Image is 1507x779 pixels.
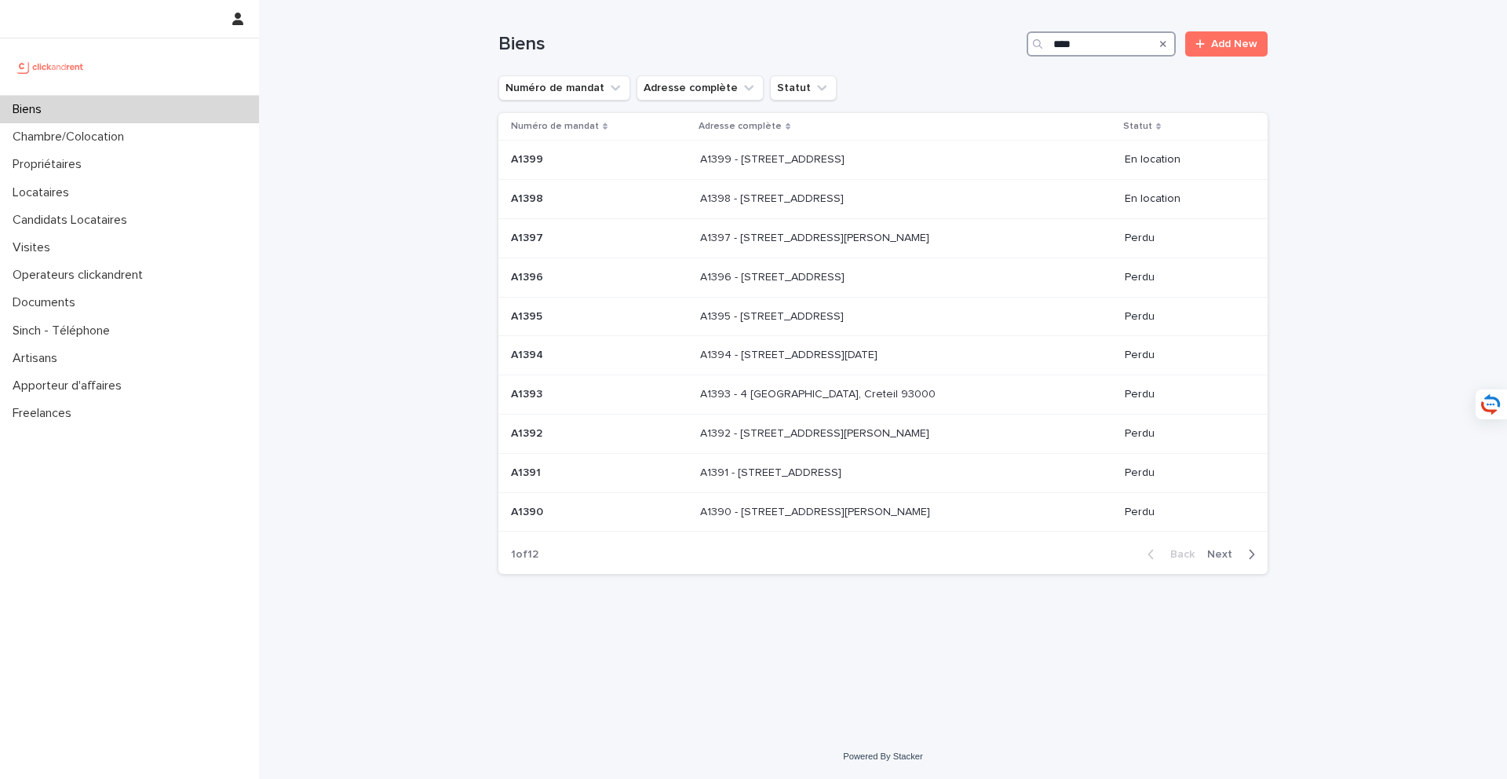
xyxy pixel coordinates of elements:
[498,453,1268,492] tr: A1391A1391 A1391 - [STREET_ADDRESS]A1391 - [STREET_ADDRESS] Perdu
[700,189,847,206] p: A1398 - 47 Boulevard Voltaire, Asnières-sur-Seine 92600
[1125,271,1242,284] p: Perdu
[1125,427,1242,441] p: Perdu
[1125,388,1242,401] p: Perdu
[511,463,544,480] p: A1391
[511,424,546,441] p: A1392
[6,351,70,366] p: Artisans
[700,229,932,245] p: A1397 - [STREET_ADDRESS][PERSON_NAME]
[843,752,922,761] a: Powered By Stacker
[498,218,1268,258] tr: A1397A1397 A1397 - [STREET_ADDRESS][PERSON_NAME]A1397 - [STREET_ADDRESS][PERSON_NAME] Perdu
[1211,38,1257,49] span: Add New
[700,150,848,166] p: A1399 - [STREET_ADDRESS]
[699,118,782,135] p: Adresse complète
[770,75,837,101] button: Statut
[6,379,134,393] p: Apporteur d'affaires
[498,180,1268,219] tr: A1398A1398 A1398 - [STREET_ADDRESS]A1398 - [STREET_ADDRESS] En location
[1125,192,1242,206] p: En location
[1123,118,1152,135] p: Statut
[511,229,546,245] p: A1397
[1125,153,1242,166] p: En location
[498,297,1268,336] tr: A1395A1395 A1395 - [STREET_ADDRESS]A1395 - [STREET_ADDRESS] Perdu
[637,75,764,101] button: Adresse complète
[511,268,546,284] p: A1396
[6,102,54,117] p: Biens
[6,157,94,172] p: Propriétaires
[700,385,939,401] p: A1393 - 4 [GEOGRAPHIC_DATA], Creteil 93000
[6,295,88,310] p: Documents
[1125,310,1242,324] p: Perdu
[498,536,551,574] p: 1 of 12
[700,268,848,284] p: A1396 - [STREET_ADDRESS]
[511,118,599,135] p: Numéro de mandat
[511,346,546,362] p: A1394
[498,75,630,101] button: Numéro de mandat
[700,503,933,519] p: A1390 - 14 Rue Eugène Delacroix, Evry-Courcouronnes 91000
[511,150,546,166] p: A1399
[700,346,881,362] p: A1394 - [STREET_ADDRESS][DATE]
[1125,506,1242,519] p: Perdu
[6,213,140,228] p: Candidats Locataires
[1125,466,1242,480] p: Perdu
[6,324,122,338] p: Sinch - Téléphone
[1135,547,1201,561] button: Back
[511,503,546,519] p: A1390
[700,307,847,324] p: A1395 - [STREET_ADDRESS]
[498,414,1268,453] tr: A1392A1392 A1392 - [STREET_ADDRESS][PERSON_NAME]A1392 - [STREET_ADDRESS][PERSON_NAME] Perdu
[498,258,1268,297] tr: A1396A1396 A1396 - [STREET_ADDRESS]A1396 - [STREET_ADDRESS] Perdu
[498,141,1268,180] tr: A1399A1399 A1399 - [STREET_ADDRESS]A1399 - [STREET_ADDRESS] En location
[1185,31,1268,57] a: Add New
[700,424,932,441] p: A1392 - 3 rue Eugène Delacroix, Epinay-Sur-Seine 93800
[498,492,1268,532] tr: A1390A1390 A1390 - [STREET_ADDRESS][PERSON_NAME]A1390 - [STREET_ADDRESS][PERSON_NAME] Perdu
[498,33,1020,56] h1: Biens
[6,240,63,255] p: Visites
[1125,232,1242,245] p: Perdu
[6,130,137,144] p: Chambre/Colocation
[1207,549,1242,560] span: Next
[6,185,82,200] p: Locataires
[6,406,84,421] p: Freelances
[700,463,845,480] p: A1391 - 47 Rue de l'Essonne, Evry-Courcouronnes 91000
[498,375,1268,415] tr: A1393A1393 A1393 - 4 [GEOGRAPHIC_DATA], Creteil 93000A1393 - 4 [GEOGRAPHIC_DATA], Creteil 93000 P...
[511,385,546,401] p: A1393
[1125,349,1242,362] p: Perdu
[511,307,546,324] p: A1395
[6,268,155,283] p: Operateurs clickandrent
[511,189,546,206] p: A1398
[1201,547,1268,561] button: Next
[1027,31,1176,57] input: Search
[13,51,89,82] img: UCB0brd3T0yccxBKYDjQ
[498,336,1268,375] tr: A1394A1394 A1394 - [STREET_ADDRESS][DATE]A1394 - [STREET_ADDRESS][DATE] Perdu
[1161,549,1195,560] span: Back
